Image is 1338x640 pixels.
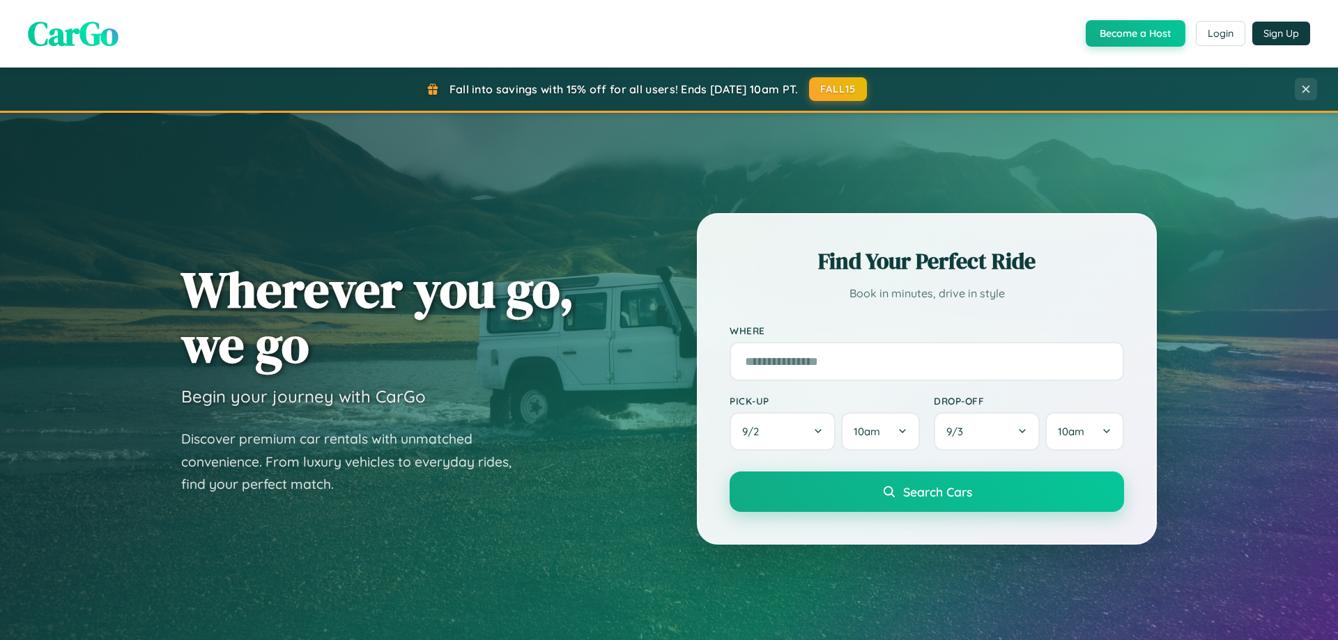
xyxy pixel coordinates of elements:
[742,425,766,438] span: 9 / 2
[28,10,118,56] span: CarGo
[181,262,574,372] h1: Wherever you go, we go
[181,386,426,407] h3: Begin your journey with CarGo
[1058,425,1084,438] span: 10am
[934,395,1124,407] label: Drop-off
[1086,20,1185,47] button: Become a Host
[730,395,920,407] label: Pick-up
[946,425,970,438] span: 9 / 3
[730,471,1124,512] button: Search Cars
[841,412,920,451] button: 10am
[181,428,530,496] p: Discover premium car rentals with unmatched convenience. From luxury vehicles to everyday rides, ...
[730,412,836,451] button: 9/2
[903,484,972,499] span: Search Cars
[1196,21,1245,46] button: Login
[809,77,868,101] button: FALL15
[1252,22,1310,45] button: Sign Up
[730,325,1124,336] label: Where
[1045,412,1124,451] button: 10am
[934,412,1040,451] button: 9/3
[730,283,1124,304] p: Book in minutes, drive in style
[730,246,1124,276] h2: Find Your Perfect Ride
[854,425,880,438] span: 10am
[449,82,799,96] span: Fall into savings with 15% off for all users! Ends [DATE] 10am PT.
